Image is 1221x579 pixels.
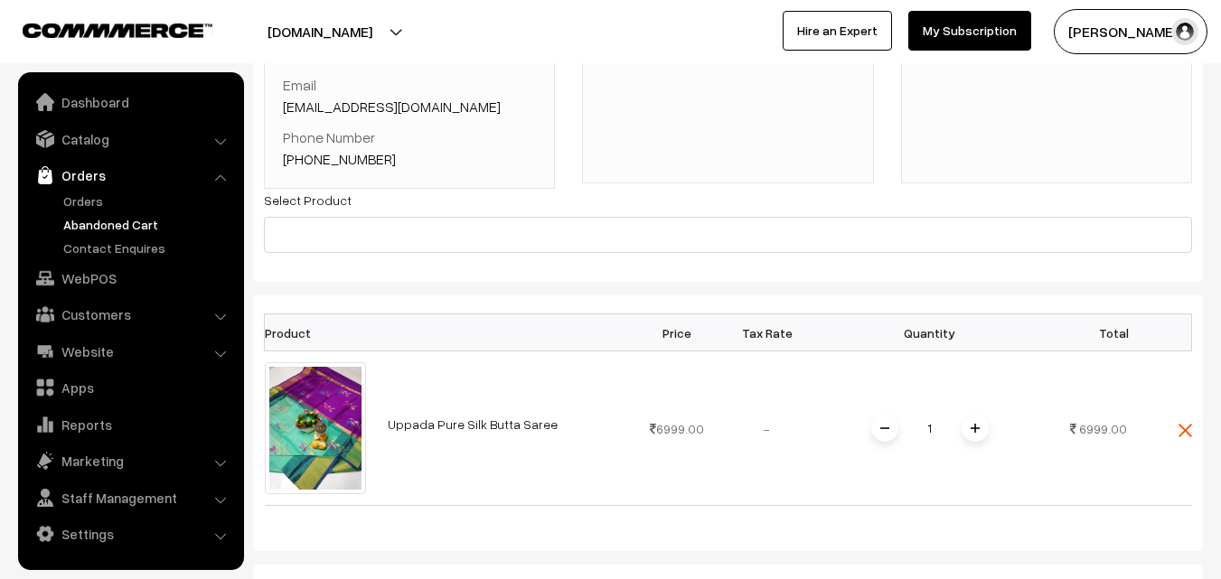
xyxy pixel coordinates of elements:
[23,444,238,477] a: Marketing
[1054,9,1207,54] button: [PERSON_NAME]
[23,262,238,294] a: WebPOS
[388,416,558,432] a: Uppada Pure Silk Butta Saree
[1047,314,1138,351] th: Total
[971,424,980,433] img: plusI
[1179,424,1192,437] img: close
[908,11,1031,51] a: My Subscription
[204,9,436,54] button: [DOMAIN_NAME]
[880,424,889,433] img: minus
[264,191,352,210] label: Select Product
[23,335,238,368] a: Website
[632,314,722,351] th: Price
[23,23,212,37] img: COMMMERCE
[265,362,366,494] img: uppada-saree-va10783-jul.jpeg
[23,518,238,550] a: Settings
[59,238,238,257] a: Contact Enquires
[23,86,238,118] a: Dashboard
[23,371,238,404] a: Apps
[23,18,181,40] a: COMMMERCE
[812,314,1047,351] th: Quantity
[722,314,812,351] th: Tax Rate
[59,191,238,210] a: Orders
[1171,18,1198,45] img: user
[23,481,238,514] a: Staff Management
[764,421,770,436] span: -
[23,408,238,441] a: Reports
[283,150,396,168] a: [PHONE_NUMBER]
[23,123,238,155] a: Catalog
[632,351,722,506] td: 6999.00
[59,215,238,234] a: Abandoned Cart
[283,98,501,116] a: [EMAIL_ADDRESS][DOMAIN_NAME]
[1079,421,1127,436] span: 6999.00
[783,11,892,51] a: Hire an Expert
[23,159,238,191] a: Orders
[283,74,536,117] p: Email
[283,126,536,170] p: Phone Number
[265,314,377,351] th: Product
[23,298,238,331] a: Customers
